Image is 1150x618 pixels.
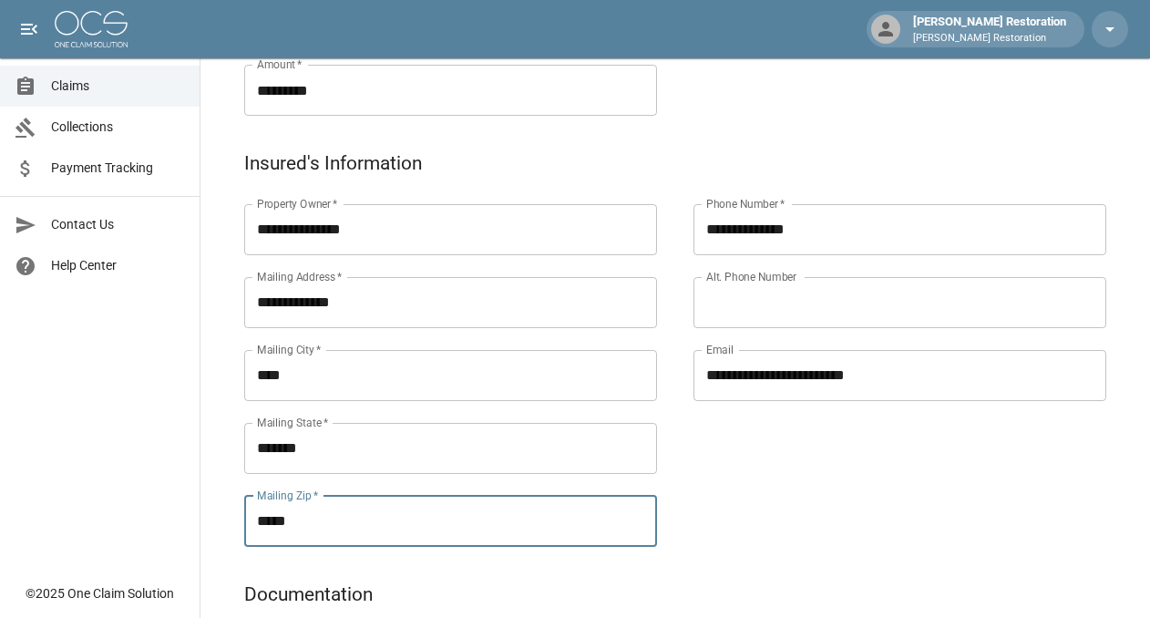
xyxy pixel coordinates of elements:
span: Contact Us [51,215,185,234]
span: Help Center [51,256,185,275]
span: Collections [51,118,185,137]
label: Property Owner [257,196,338,211]
span: Claims [51,77,185,96]
label: Mailing Zip [257,488,319,503]
label: Mailing City [257,342,322,357]
div: [PERSON_NAME] Restoration [906,13,1073,46]
label: Email [706,342,734,357]
label: Alt. Phone Number [706,269,796,284]
label: Mailing State [257,415,328,430]
label: Amount [257,57,303,72]
label: Mailing Address [257,269,342,284]
label: Phone Number [706,196,785,211]
button: open drawer [11,11,47,47]
span: Payment Tracking [51,159,185,178]
p: [PERSON_NAME] Restoration [913,31,1066,46]
img: ocs-logo-white-transparent.png [55,11,128,47]
div: © 2025 One Claim Solution [26,584,174,603]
